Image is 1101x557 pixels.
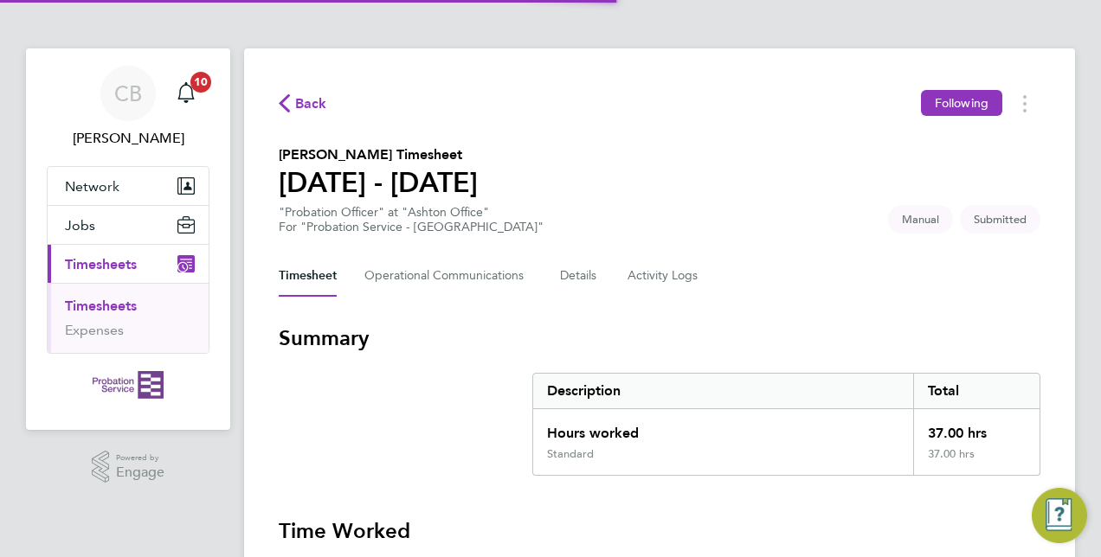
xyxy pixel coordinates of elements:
[913,374,1040,408] div: Total
[935,95,988,111] span: Following
[279,144,478,165] h2: [PERSON_NAME] Timesheet
[65,298,137,314] a: Timesheets
[65,217,95,234] span: Jobs
[279,165,478,200] h1: [DATE] - [DATE]
[116,465,164,480] span: Engage
[48,206,209,244] button: Jobs
[279,205,544,234] div: "Probation Officer" at "Ashton Office"
[364,255,532,297] button: Operational Communications
[560,255,600,297] button: Details
[47,371,209,399] a: Go to home page
[913,447,1040,475] div: 37.00 hrs
[960,205,1040,234] span: This timesheet is Submitted.
[628,255,700,297] button: Activity Logs
[547,447,594,461] div: Standard
[48,245,209,283] button: Timesheets
[295,93,327,114] span: Back
[279,517,1040,545] h3: Time Worked
[114,82,142,105] span: CB
[47,128,209,149] span: Charlotte Bramall
[279,255,337,297] button: Timesheet
[279,324,1040,352] h3: Summary
[1032,488,1087,543] button: Engage Resource Center
[1009,90,1040,117] button: Timesheets Menu
[48,167,209,205] button: Network
[47,66,209,149] a: CB[PERSON_NAME]
[532,373,1040,476] div: Summary
[190,72,211,93] span: 10
[888,205,953,234] span: This timesheet was manually created.
[65,256,137,272] span: Timesheets
[279,93,327,114] button: Back
[116,451,164,465] span: Powered by
[913,409,1040,447] div: 37.00 hrs
[92,451,165,483] a: Powered byEngage
[169,66,203,121] a: 10
[921,90,1002,116] button: Following
[65,178,119,195] span: Network
[279,220,544,234] div: For "Probation Service - [GEOGRAPHIC_DATA]"
[65,322,124,338] a: Expenses
[533,374,913,408] div: Description
[93,371,163,399] img: probationservice-logo-retina.png
[533,409,913,447] div: Hours worked
[48,283,209,353] div: Timesheets
[26,48,230,430] nav: Main navigation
